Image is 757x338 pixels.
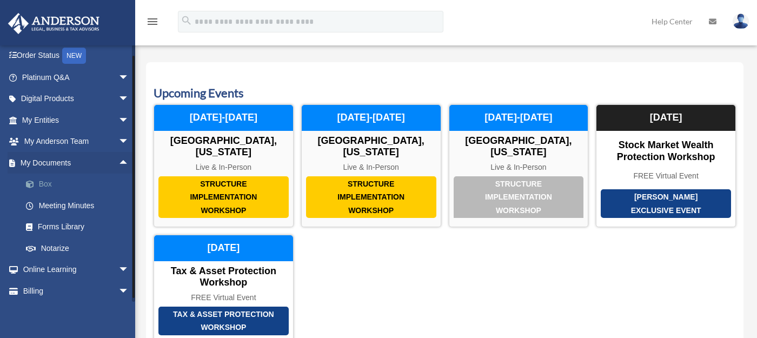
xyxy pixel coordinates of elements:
span: arrow_drop_down [118,67,140,89]
a: Forms Library [15,216,145,238]
a: Online Learningarrow_drop_down [8,259,145,281]
img: User Pic [733,14,749,29]
div: Live & In-Person [302,163,441,172]
div: FREE Virtual Event [596,171,735,181]
div: [DATE]-[DATE] [449,105,588,131]
a: Billingarrow_drop_down [8,280,145,302]
div: Structure Implementation Workshop [158,176,289,218]
a: My Entitiesarrow_drop_down [8,109,145,131]
span: arrow_drop_down [118,88,140,110]
a: My Documentsarrow_drop_up [8,152,145,174]
img: Anderson Advisors Platinum Portal [5,13,103,34]
a: Digital Productsarrow_drop_down [8,88,145,110]
a: Notarize [15,237,145,259]
div: [PERSON_NAME] Exclusive Event [601,189,731,218]
div: Tax & Asset Protection Workshop [158,307,289,335]
a: Structure Implementation Workshop [GEOGRAPHIC_DATA], [US_STATE] Live & In-Person [DATE]-[DATE] [154,104,294,227]
div: Live & In-Person [449,163,588,172]
div: Stock Market Wealth Protection Workshop [596,140,735,163]
a: Structure Implementation Workshop [GEOGRAPHIC_DATA], [US_STATE] Live & In-Person [DATE]-[DATE] [449,104,589,227]
a: Platinum Q&Aarrow_drop_down [8,67,145,88]
span: arrow_drop_up [118,152,140,174]
div: Structure Implementation Workshop [454,176,584,218]
span: arrow_drop_down [118,259,140,281]
div: NEW [62,48,86,64]
div: [GEOGRAPHIC_DATA], [US_STATE] [302,135,441,158]
div: Live & In-Person [154,163,293,172]
a: Meeting Minutes [15,195,145,216]
div: [DATE] [596,105,735,131]
span: arrow_drop_down [118,280,140,302]
a: Order StatusNEW [8,45,145,67]
div: Structure Implementation Workshop [306,176,436,218]
div: [DATE] [154,235,293,261]
i: search [181,15,192,26]
span: arrow_drop_down [118,109,140,131]
a: Events Calendar [8,302,140,323]
div: FREE Virtual Event [154,293,293,302]
h3: Upcoming Events [154,85,736,102]
a: [PERSON_NAME] Exclusive Event Stock Market Wealth Protection Workshop FREE Virtual Event [DATE] [596,104,736,227]
div: [DATE]-[DATE] [154,105,293,131]
div: Tax & Asset Protection Workshop [154,266,293,289]
a: My Anderson Teamarrow_drop_down [8,131,145,153]
span: arrow_drop_down [118,131,140,153]
div: [DATE]-[DATE] [302,105,441,131]
i: menu [146,15,159,28]
div: [GEOGRAPHIC_DATA], [US_STATE] [154,135,293,158]
a: Structure Implementation Workshop [GEOGRAPHIC_DATA], [US_STATE] Live & In-Person [DATE]-[DATE] [301,104,441,227]
a: Box [15,174,145,195]
a: menu [146,19,159,28]
div: [GEOGRAPHIC_DATA], [US_STATE] [449,135,588,158]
